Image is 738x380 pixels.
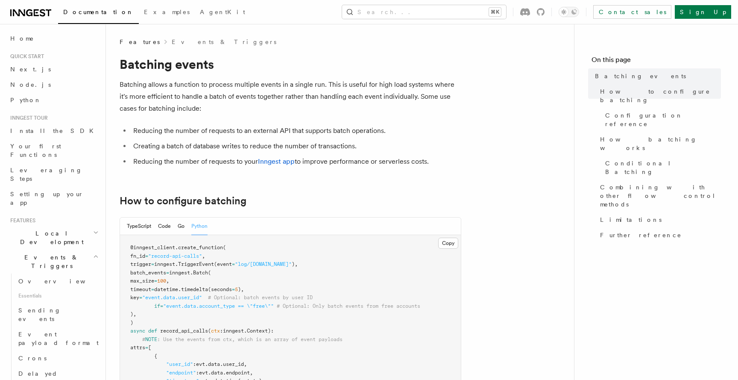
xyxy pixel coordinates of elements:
span: Local Development [7,229,93,246]
span: record_api_calls [160,328,208,334]
span: = [166,270,169,276]
span: 100 [157,278,166,284]
span: (seconds [208,286,232,292]
button: TypeScript [127,218,151,235]
a: How to configure batching [597,84,721,108]
span: (event [214,261,232,267]
span: Events & Triggers [7,253,93,270]
span: Your first Functions [10,143,61,158]
span: data [211,370,223,376]
span: endpoint [226,370,250,376]
span: datetime. [154,286,181,292]
span: Python [10,97,41,103]
a: Leveraging Steps [7,162,100,186]
span: Limitations [600,215,662,224]
span: [ [148,345,151,351]
span: # [142,336,145,342]
a: AgentKit [195,3,250,23]
a: How to configure batching [120,195,246,207]
span: ( [223,244,226,250]
a: Limitations [597,212,721,227]
a: Documentation [58,3,139,24]
span: ( [208,270,211,276]
span: key [130,295,139,300]
li: Reducing the number of requests to your to improve performance or serverless costs. [131,156,461,168]
a: Batching events [592,68,721,84]
a: Sending events [15,303,100,327]
a: Contact sales [593,5,671,19]
button: Search...⌘K [342,5,506,19]
button: Events & Triggers [7,250,100,274]
span: ) [130,320,133,326]
a: Your first Functions [7,138,100,162]
span: # Optional: batch events by user ID [208,295,313,300]
span: Crons [18,355,47,362]
span: Node.js [10,81,51,88]
a: Crons [15,351,100,366]
a: Node.js [7,77,100,92]
span: , [250,370,253,376]
a: Next.js [7,62,100,77]
span: Features [7,217,35,224]
span: Setting up your app [10,191,84,206]
button: Go [178,218,184,235]
span: timedelta [181,286,208,292]
a: Conditional Batching [602,156,721,180]
span: Combining with other flow control methods [600,183,721,209]
span: def [148,328,157,334]
span: @inngest_client [130,244,175,250]
span: Features [120,38,160,46]
span: "log/[DOMAIN_NAME]" [235,261,292,267]
span: = [145,253,148,259]
button: Code [158,218,171,235]
span: batch_events [130,270,166,276]
span: : [193,361,196,367]
a: Setting up your app [7,186,100,210]
span: . [175,244,178,250]
span: "endpoint" [166,370,196,376]
span: Next.js [10,66,51,73]
a: Sign Up [675,5,731,19]
span: trigger [130,261,151,267]
a: Configuration reference [602,108,721,132]
h1: Batching events [120,56,461,72]
span: evt [199,370,208,376]
span: = [232,261,235,267]
span: . [208,370,211,376]
span: Home [10,34,34,43]
span: . [220,361,223,367]
span: fn_id [130,253,145,259]
a: Events & Triggers [172,38,276,46]
span: timeout [130,286,151,292]
span: ), [130,311,136,317]
kbd: ⌘K [489,8,501,16]
a: Examples [139,3,195,23]
span: : Use the events from ctx, which is an array of event payloads [157,336,343,342]
button: Copy [438,238,458,249]
span: How batching works [600,135,721,152]
button: Toggle dark mode [559,7,579,17]
span: . [223,370,226,376]
span: = [151,261,154,267]
span: create_function [178,244,223,250]
p: Batching allows a function to process multiple events in a single run. This is useful for high lo... [120,79,461,115]
span: { [154,353,157,359]
span: NOTE [145,336,157,342]
a: Install the SDK [7,123,100,138]
span: Overview [18,278,106,285]
span: Batch [193,270,208,276]
span: , [202,253,205,259]
span: max_size [130,278,154,284]
a: Event payload format [15,327,100,351]
span: ), [238,286,244,292]
span: = [154,278,157,284]
span: Conditional Batching [605,159,721,176]
span: Further reference [600,231,682,239]
span: "user_id" [166,361,193,367]
span: Quick start [7,53,44,60]
a: Overview [15,274,100,289]
span: "event.data.user_id" [142,295,202,300]
span: Leveraging Steps [10,167,82,182]
span: attrs [130,345,145,351]
span: ctx [211,328,220,334]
